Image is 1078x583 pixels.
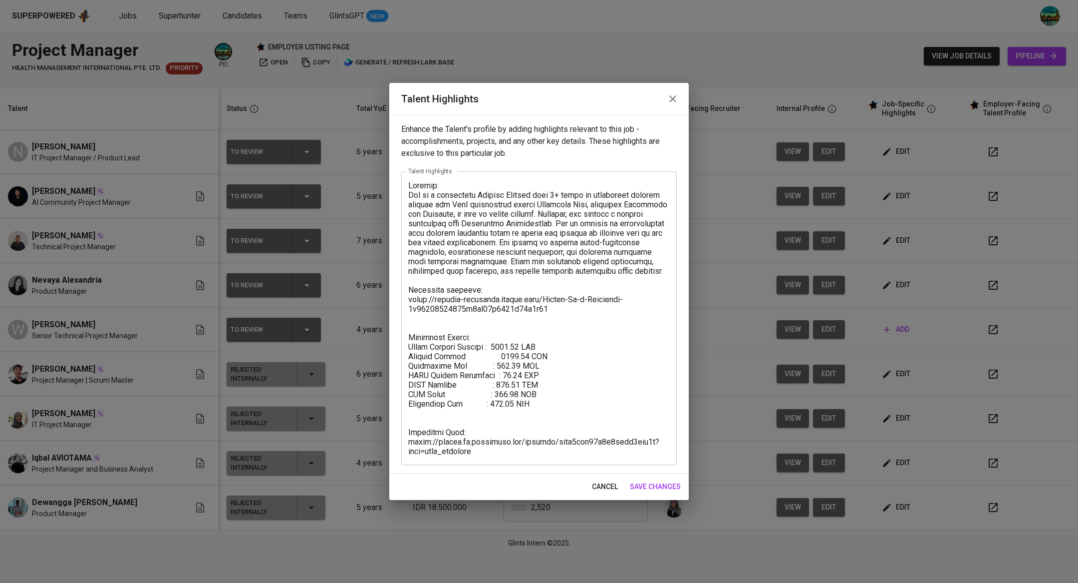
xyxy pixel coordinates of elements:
h2: Talent Highlights [401,91,677,107]
p: Enhance the Talent's profile by adding highlights relevant to this job - accomplishments, project... [401,123,677,159]
button: save changes [626,478,685,496]
span: cancel [592,481,618,493]
button: cancel [588,478,622,496]
span: save changes [630,481,681,493]
textarea: Loremip: Dol si a consectetu Adipisc Elitsed doei 3+ tempo in utlaboreet dolorem aliquae adm VenI... [408,181,670,456]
